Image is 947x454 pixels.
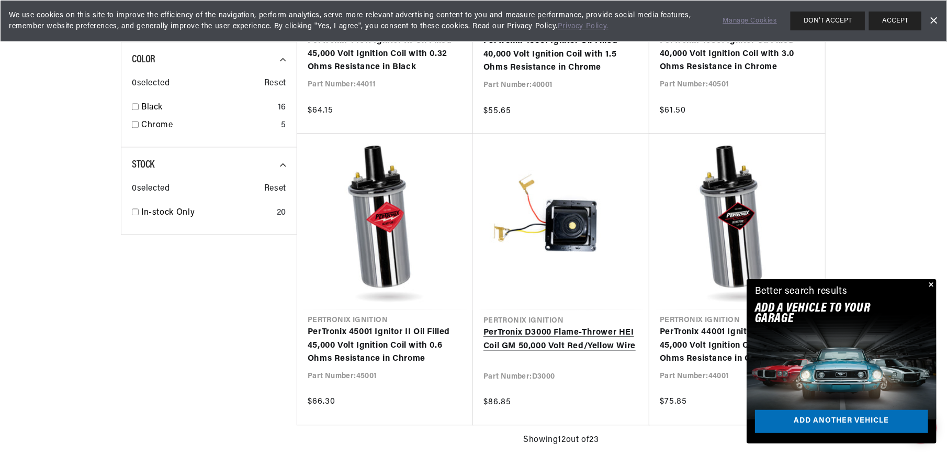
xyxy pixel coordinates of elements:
[660,326,815,367] a: PerTronix 44001 Ignitor III Oil Filled 45,000 Volt Ignition Coil with 0.32 Ohms Resistance in Chrome
[132,183,170,196] span: 0 selected
[926,13,941,29] a: Dismiss Banner
[132,55,155,65] span: Color
[278,102,286,115] div: 16
[660,35,815,75] a: PerTronix 40501 Ignitor Oil Filled 40,000 Volt Ignition Coil with 3.0 Ohms Resistance in Chrome
[755,303,902,325] h2: Add A VEHICLE to your garage
[141,102,274,115] a: Black
[483,35,639,75] a: PerTronix 40001 Ignitor Oil Filled 40,000 Volt Ignition Coil with 1.5 Ohms Resistance in Chrome
[132,77,170,91] span: 0 selected
[277,207,286,220] div: 20
[308,326,463,367] a: PerTronix 45001 Ignitor II Oil Filled 45,000 Volt Ignition Coil with 0.6 Ohms Resistance in Chrome
[141,119,277,133] a: Chrome
[755,284,848,300] div: Better search results
[264,183,286,196] span: Reset
[483,327,639,353] a: PerTronix D3000 Flame-Thrower HEI Coil GM 50,000 Volt Red/Yellow Wire
[132,160,154,171] span: Stock
[791,12,865,30] button: DON'T ACCEPT
[523,434,599,448] span: Showing 12 out of 23
[924,279,937,292] button: Close
[755,410,928,434] a: Add another vehicle
[558,23,608,30] a: Privacy Policy.
[723,16,777,27] a: Manage Cookies
[141,207,273,220] a: In-stock Only
[869,12,921,30] button: ACCEPT
[264,77,286,91] span: Reset
[308,35,463,75] a: PerTronix 44011 Ignitor III Oil Filled 45,000 Volt Ignition Coil with 0.32 Ohms Resistance in Black
[281,119,286,133] div: 5
[9,10,708,32] span: We use cookies on this site to improve the efficiency of the navigation, perform analytics, serve...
